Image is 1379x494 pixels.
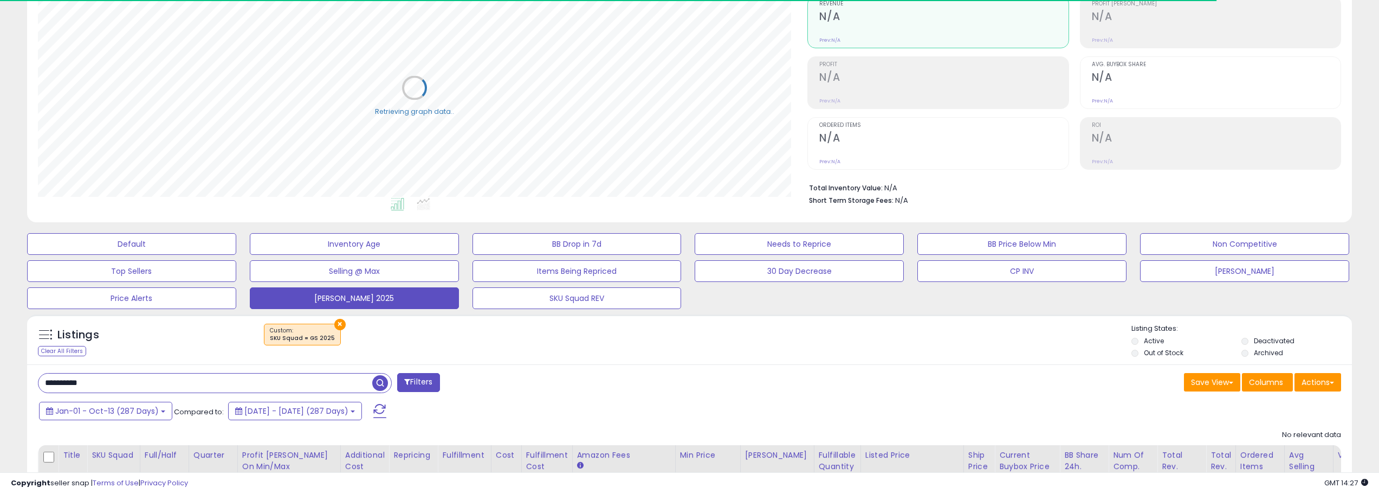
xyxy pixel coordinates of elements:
[865,450,959,461] div: Listed Price
[819,37,840,43] small: Prev: N/A
[270,326,335,343] span: Custom:
[193,450,233,461] div: Quarter
[250,287,459,309] button: [PERSON_NAME] 2025
[496,450,517,461] div: Cost
[819,98,840,104] small: Prev: N/A
[145,450,184,461] div: Full/Half
[1140,260,1349,282] button: [PERSON_NAME]
[917,260,1126,282] button: CP INV
[1131,324,1352,334] p: Listing States:
[1113,450,1153,472] div: Num of Comp.
[1210,450,1231,484] div: Total Rev. Diff.
[1092,132,1341,146] h2: N/A
[1249,377,1283,388] span: Columns
[55,406,159,416] span: Jan-01 - Oct-13 (287 Days)
[1092,10,1341,25] h2: N/A
[334,319,346,330] button: ×
[819,10,1068,25] h2: N/A
[242,450,336,472] div: Profit [PERSON_NAME] on Min/Max
[1092,98,1113,104] small: Prev: N/A
[87,445,140,489] th: CSV column name: cust_attr_8_SKU Squad
[1092,62,1341,68] span: Avg. Buybox Share
[1162,450,1201,472] div: Total Rev.
[1092,71,1341,86] h2: N/A
[189,445,237,489] th: CSV column name: cust_attr_10_Quarter
[745,450,810,461] div: [PERSON_NAME]
[695,233,904,255] button: Needs to Reprice
[1338,450,1377,461] div: Velocity
[526,450,568,472] div: Fulfillment Cost
[57,328,99,343] h5: Listings
[93,478,139,488] a: Terms of Use
[1092,37,1113,43] small: Prev: N/A
[472,260,682,282] button: Items Being Repriced
[1092,123,1341,129] span: ROI
[999,450,1055,472] div: Current Buybox Price
[270,335,335,342] div: SKU Squad = GS 2025
[819,450,856,472] div: Fulfillable Quantity
[1254,348,1283,357] label: Archived
[1242,373,1293,392] button: Columns
[917,233,1126,255] button: BB Price Below Min
[174,407,224,417] span: Compared to:
[393,450,433,461] div: Repricing
[237,445,340,489] th: The percentage added to the cost of goods (COGS) that forms the calculator for Min & Max prices.
[1092,158,1113,165] small: Prev: N/A
[1324,478,1368,488] span: 2025-10-13 14:27 GMT
[1092,1,1341,7] span: Profit [PERSON_NAME]
[695,260,904,282] button: 30 Day Decrease
[819,158,840,165] small: Prev: N/A
[92,450,135,461] div: SKU Squad
[442,450,486,461] div: Fulfillment
[1240,450,1280,472] div: Ordered Items
[27,287,236,309] button: Price Alerts
[250,233,459,255] button: Inventory Age
[1064,450,1104,472] div: BB Share 24h.
[1184,373,1240,392] button: Save View
[38,346,86,356] div: Clear All Filters
[1282,430,1341,440] div: No relevant data
[577,461,584,471] small: Amazon Fees.
[1294,373,1341,392] button: Actions
[11,478,50,488] strong: Copyright
[27,260,236,282] button: Top Sellers
[244,406,348,416] span: [DATE] - [DATE] (287 Days)
[819,1,1068,7] span: Revenue
[809,183,883,193] b: Total Inventory Value:
[819,62,1068,68] span: Profit
[1144,348,1183,357] label: Out of Stock
[680,450,736,461] div: Min Price
[39,402,172,420] button: Jan-01 - Oct-13 (287 Days)
[819,132,1068,146] h2: N/A
[1140,233,1349,255] button: Non Competitive
[1254,336,1294,345] label: Deactivated
[228,402,362,420] button: [DATE] - [DATE] (287 Days)
[250,260,459,282] button: Selling @ Max
[968,450,990,472] div: Ship Price
[345,450,385,472] div: Additional Cost
[1144,336,1164,345] label: Active
[819,71,1068,86] h2: N/A
[809,181,1333,194] li: N/A
[895,195,908,206] span: N/A
[140,478,188,488] a: Privacy Policy
[1289,450,1329,484] div: Avg Selling Price
[11,478,188,489] div: seller snap | |
[27,233,236,255] button: Default
[809,196,894,205] b: Short Term Storage Fees:
[397,373,439,392] button: Filters
[375,106,454,116] div: Retrieving graph data..
[819,123,1068,129] span: Ordered Items
[472,233,682,255] button: BB Drop in 7d
[577,450,671,461] div: Amazon Fees
[63,450,82,461] div: Title
[472,287,682,309] button: SKU Squad REV
[140,445,189,489] th: CSV column name: cust_attr_9_Full/Half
